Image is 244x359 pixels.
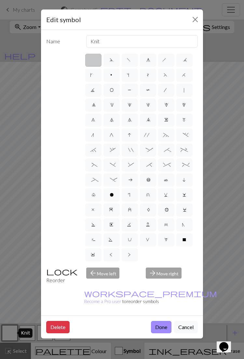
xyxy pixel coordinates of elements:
span: 4 [164,103,168,109]
span: y [109,207,114,214]
span: ( [92,162,95,169]
span: F [164,73,169,79]
span: O [110,88,114,94]
span: ) [110,162,113,169]
button: Delete [46,321,70,333]
span: l [92,192,95,199]
span: S [109,237,114,244]
iframe: chat widget [217,333,237,352]
span: 7 [110,117,114,124]
span: T [146,88,150,94]
span: V [146,237,150,244]
span: 6 [91,117,95,124]
span: c [164,177,169,184]
span: b [146,177,150,184]
span: , [110,147,113,154]
span: 9 [146,117,150,124]
span: i [183,177,186,184]
span: workspace_premium [84,289,217,298]
span: ~ [163,132,169,139]
span: 1 [110,103,113,109]
span: n [91,132,95,139]
span: d [110,58,113,64]
span: m [182,117,186,124]
span: E [110,222,114,229]
span: > [128,252,132,259]
span: ` [90,147,96,154]
label: Name [42,35,82,48]
span: J [91,88,96,94]
span: 3 [146,103,150,109]
span: e [164,117,168,124]
h5: Edit symbol [46,15,81,24]
span: _ [91,177,95,184]
span: p [110,73,114,79]
span: o [110,192,114,199]
span: v [164,192,169,199]
span: 0 [92,103,95,109]
span: L [146,222,150,229]
span: h [162,58,170,64]
span: f [127,58,132,64]
span: U [128,237,132,244]
span: W [164,237,168,244]
span: 2 [128,103,132,109]
span: ' [144,132,152,139]
span: r [128,192,132,199]
span: D [91,222,95,229]
span: 8 [128,117,132,124]
span: . [183,132,186,139]
span: H [182,73,187,79]
span: g [146,58,149,64]
span: C [183,207,186,214]
span: u [146,192,150,199]
span: + [181,147,188,154]
a: Become a Pro user [84,291,217,304]
span: A [147,207,149,214]
span: z [128,207,132,214]
span: ^ [163,162,169,169]
span: R [91,237,95,244]
span: " [128,147,131,154]
span: X [182,237,187,244]
button: Done [151,321,171,333]
small: to reorder symbols [84,291,217,304]
span: | [183,88,186,94]
span: ; [164,147,168,154]
span: P [128,88,132,94]
span: Y [91,252,96,259]
span: k [90,73,97,79]
span: / [164,88,169,94]
span: : [146,147,150,154]
button: Close [190,14,200,25]
span: M [164,222,169,229]
span: I [128,132,132,139]
span: & [128,162,131,169]
span: a [128,177,132,184]
span: t [146,73,150,79]
span: w [183,192,186,199]
span: N [182,222,187,229]
div: Knit [19,328,33,338]
span: % [182,162,187,169]
span: G [110,132,114,139]
div: Reorder [42,268,82,284]
span: B [165,207,168,214]
span: K [127,222,132,229]
span: - [110,177,113,184]
span: 5 [182,103,187,109]
span: x [91,207,96,214]
span: j [183,58,186,64]
span: s [127,73,132,79]
button: Cancel [174,321,198,333]
span: < [110,252,114,259]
